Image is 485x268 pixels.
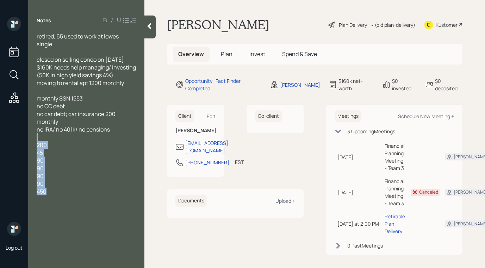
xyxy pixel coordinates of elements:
[275,197,295,204] div: Upload +
[235,158,244,166] div: EST
[385,142,405,172] div: Financial Planning Meeting - Team 3
[337,220,379,227] div: [DATE] at 2:00 PM
[185,139,228,154] div: [EMAIL_ADDRESS][DOMAIN_NAME]
[207,113,216,120] div: Edit
[385,177,405,207] div: Financial Planning Meeting - Team 3
[347,242,383,249] div: 0 Past Meeting s
[249,50,265,58] span: Invest
[371,21,415,29] div: • (old plan-delivery)
[338,77,374,92] div: $160k net-worth
[255,110,282,122] h6: Co-client
[335,110,361,122] h6: Meetings
[280,81,320,89] div: [PERSON_NAME]
[337,153,379,161] div: [DATE]
[37,17,51,24] label: Notes
[175,128,216,134] h6: [PERSON_NAME]
[221,50,232,58] span: Plan
[37,188,46,195] span: 450
[185,159,229,166] div: [PHONE_NUMBER]
[436,21,458,29] div: Kustomer
[337,189,379,196] div: [DATE]
[37,149,43,157] span: 45
[175,110,194,122] h6: Client
[37,56,137,87] span: closed on selling condo on [DATE] $160K needs help managing/ investing (50K in high yield savings...
[37,32,119,48] span: retired, 65 used to work at lowes single
[37,95,117,133] span: monthly SSN 1553 no CC debt no car debt; car insurance 200 monthly no IRA/ no 401k/ no pensions
[37,157,44,164] span: 90
[185,77,262,92] div: Opportunity · Fact Finder Completed
[7,222,21,236] img: retirable_logo.png
[167,17,269,32] h1: [PERSON_NAME]
[37,180,44,188] span: 90
[37,172,44,180] span: 90
[37,141,47,149] span: 200
[398,113,454,120] div: Schedule New Meeting +
[435,77,462,92] div: $0 deposited
[347,128,395,135] div: 3 Upcoming Meeting s
[392,77,417,92] div: $0 invested
[282,50,317,58] span: Spend & Save
[6,244,23,251] div: Log out
[419,189,438,195] div: Canceled
[385,213,405,235] div: Retirable Plan Delivery
[339,21,367,29] div: Plan Delivery
[175,195,207,207] h6: Documents
[178,50,204,58] span: Overview
[37,164,44,172] span: 90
